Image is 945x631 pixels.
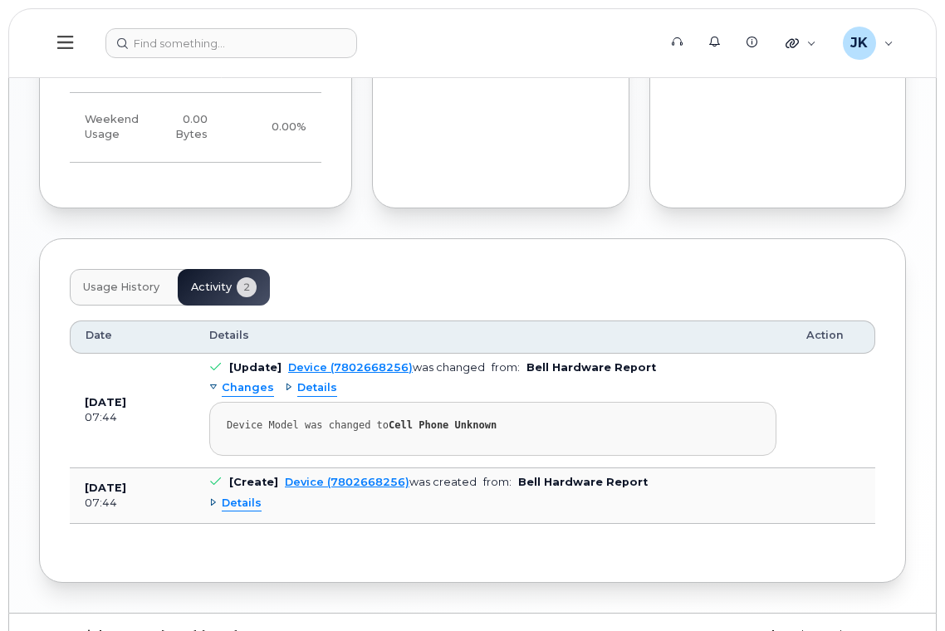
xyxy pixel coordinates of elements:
[105,28,357,58] input: Find something...
[209,328,249,343] span: Details
[70,93,321,163] tr: Friday from 6:00pm to Monday 8:00am
[86,328,112,343] span: Date
[222,496,262,511] span: Details
[288,361,413,374] a: Device (7802668256)
[222,380,274,396] span: Changes
[791,320,875,354] th: Action
[85,496,179,511] div: 07:44
[85,410,179,425] div: 07:44
[492,361,520,374] span: from:
[483,476,512,488] span: from:
[83,281,159,294] span: Usage History
[229,361,282,374] b: [Update]
[288,361,485,374] div: was changed
[70,93,154,163] td: Weekend Usage
[526,361,656,374] b: Bell Hardware Report
[85,482,126,494] b: [DATE]
[285,476,477,488] div: was created
[850,33,868,53] span: JK
[154,93,223,163] td: 0.00 Bytes
[389,419,497,431] strong: Cell Phone Unknown
[227,419,759,432] div: Device Model was changed to
[297,380,337,396] span: Details
[518,476,648,488] b: Bell Hardware Report
[831,27,905,60] div: Jayson Kralkay
[285,476,409,488] a: Device (7802668256)
[223,93,321,163] td: 0.00%
[229,476,278,488] b: [Create]
[85,396,126,408] b: [DATE]
[774,27,828,60] div: Quicklinks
